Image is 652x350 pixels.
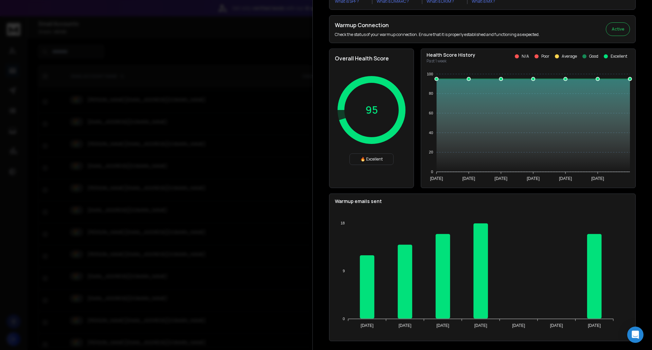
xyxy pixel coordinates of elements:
[429,111,433,115] tspan: 60
[335,32,540,37] p: Check the status of your warmup connection. Ensure that it is properly established and functionin...
[436,323,449,328] tspan: [DATE]
[589,54,598,59] p: Good
[562,54,577,59] p: Average
[427,58,475,64] p: Past 1 week
[429,131,433,135] tspan: 40
[343,317,345,321] tspan: 0
[335,54,408,62] h2: Overall Health Score
[627,327,644,343] div: Open Intercom Messenger
[399,323,412,328] tspan: [DATE]
[349,153,394,165] div: 🔥 Excellent
[343,269,345,273] tspan: 9
[541,54,549,59] p: Poor
[527,176,540,181] tspan: [DATE]
[591,176,604,181] tspan: [DATE]
[559,176,572,181] tspan: [DATE]
[588,323,601,328] tspan: [DATE]
[430,176,443,181] tspan: [DATE]
[361,323,374,328] tspan: [DATE]
[611,54,627,59] p: Excellent
[335,198,630,205] p: Warmup emails sent
[427,52,475,58] p: Health Score History
[427,72,433,76] tspan: 100
[512,323,525,328] tspan: [DATE]
[550,323,563,328] tspan: [DATE]
[494,176,507,181] tspan: [DATE]
[522,54,529,59] p: N/A
[341,221,345,225] tspan: 18
[606,22,630,36] button: Active
[429,150,433,154] tspan: 20
[474,323,487,328] tspan: [DATE]
[365,104,378,116] p: 95
[335,21,540,29] h2: Warmup Connection
[429,91,433,95] tspan: 80
[431,170,433,174] tspan: 0
[462,176,475,181] tspan: [DATE]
